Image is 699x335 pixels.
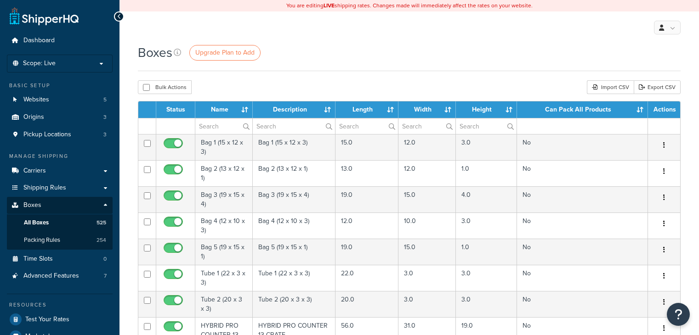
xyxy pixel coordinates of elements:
[7,91,113,108] li: Websites
[7,109,113,126] li: Origins
[7,126,113,143] li: Pickup Locations
[456,291,517,317] td: 3.0
[195,48,255,57] span: Upgrade Plan to Add
[7,251,113,268] li: Time Slots
[24,219,49,227] span: All Boxes
[253,212,335,239] td: Bag 4 (12 x 10 x 3)
[517,265,648,291] td: No
[23,184,66,192] span: Shipping Rules
[398,160,456,186] td: 12.0
[195,212,253,239] td: Bag 4 (12 x 10 x 3)
[23,96,49,104] span: Websites
[195,118,252,134] input: Search
[7,152,113,160] div: Manage Shipping
[253,239,335,265] td: Bag 5 (19 x 15 x 1)
[103,255,107,263] span: 0
[97,236,106,244] span: 254
[7,162,113,179] a: Carriers
[253,101,335,118] th: Description : activate to sort column ascending
[398,265,456,291] td: 3.0
[398,118,455,134] input: Search
[456,118,517,134] input: Search
[253,291,335,317] td: Tube 2 (20 x 3 x 3)
[517,101,648,118] th: Can Pack All Products : activate to sort column ascending
[517,212,648,239] td: No
[195,265,253,291] td: Tube 1 (22 x 3 x 3)
[7,91,113,108] a: Websites 5
[335,239,398,265] td: 19.0
[398,212,456,239] td: 10.0
[7,301,113,309] div: Resources
[517,291,648,317] td: No
[517,160,648,186] td: No
[335,134,398,160] td: 15.0
[23,131,71,139] span: Pickup Locations
[335,291,398,317] td: 20.0
[7,32,113,49] a: Dashboard
[634,80,681,94] a: Export CSV
[7,214,113,231] li: All Boxes
[456,186,517,212] td: 4.0
[456,239,517,265] td: 1.0
[23,201,41,209] span: Boxes
[189,45,261,61] a: Upgrade Plan to Add
[23,60,56,67] span: Scope: Live
[335,101,398,118] th: Length : activate to sort column ascending
[103,96,107,104] span: 5
[456,160,517,186] td: 1.0
[398,134,456,160] td: 12.0
[517,186,648,212] td: No
[7,311,113,328] a: Test Your Rates
[195,186,253,212] td: Bag 3 (19 x 15 x 4)
[10,7,79,25] a: ShipperHQ Home
[7,232,113,249] li: Packing Rules
[7,126,113,143] a: Pickup Locations 3
[195,160,253,186] td: Bag 2 (13 x 12 x 1)
[23,255,53,263] span: Time Slots
[456,134,517,160] td: 3.0
[398,291,456,317] td: 3.0
[7,214,113,231] a: All Boxes 525
[648,101,680,118] th: Actions
[103,113,107,121] span: 3
[7,109,113,126] a: Origins 3
[7,179,113,196] a: Shipping Rules
[138,80,192,94] button: Bulk Actions
[456,101,517,118] th: Height : activate to sort column ascending
[195,239,253,265] td: Bag 5 (19 x 15 x 1)
[335,186,398,212] td: 19.0
[97,219,106,227] span: 525
[253,118,335,134] input: Search
[195,291,253,317] td: Tube 2 (20 x 3 x 3)
[24,236,60,244] span: Packing Rules
[667,303,690,326] button: Open Resource Center
[7,268,113,285] li: Advanced Features
[7,251,113,268] a: Time Slots 0
[398,101,456,118] th: Width : activate to sort column ascending
[587,80,634,94] div: Import CSV
[23,37,55,45] span: Dashboard
[7,82,113,89] div: Basic Setup
[23,272,79,280] span: Advanced Features
[456,265,517,291] td: 3.0
[335,212,398,239] td: 12.0
[23,113,44,121] span: Origins
[7,197,113,214] a: Boxes
[156,101,195,118] th: Status
[335,160,398,186] td: 13.0
[25,316,69,324] span: Test Your Rates
[104,272,107,280] span: 7
[103,131,107,139] span: 3
[253,186,335,212] td: Bag 3 (19 x 15 x 4)
[7,197,113,249] li: Boxes
[335,265,398,291] td: 22.0
[138,44,172,61] h1: Boxes
[335,118,398,134] input: Search
[195,101,253,118] th: Name : activate to sort column ascending
[517,239,648,265] td: No
[253,265,335,291] td: Tube 1 (22 x 3 x 3)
